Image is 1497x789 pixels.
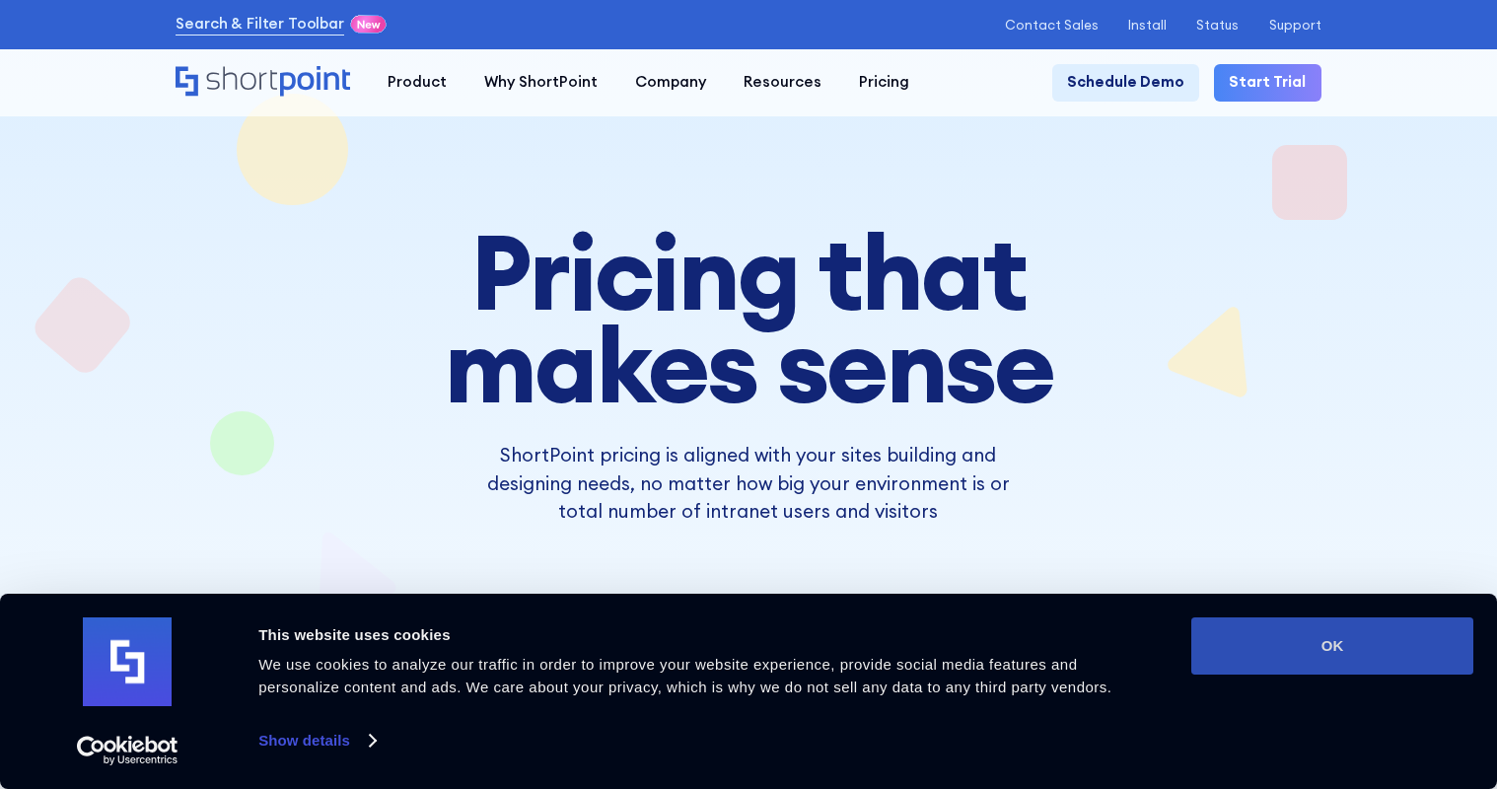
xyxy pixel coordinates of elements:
[616,64,725,102] a: Company
[1191,617,1473,675] button: OK
[484,71,598,94] div: Why ShortPoint
[258,726,375,755] a: Show details
[327,225,1170,411] h1: Pricing that makes sense
[1052,64,1199,102] a: Schedule Demo
[1269,18,1321,33] a: Support
[1196,18,1239,33] a: Status
[258,623,1147,647] div: This website uses cookies
[467,441,1029,525] p: ShortPoint pricing is aligned with your sites building and designing needs, no matter how big you...
[388,71,447,94] div: Product
[41,736,214,765] a: Usercentrics Cookiebot - opens in a new window
[258,656,1111,695] span: We use cookies to analyze our traffic in order to improve your website experience, provide social...
[744,71,821,94] div: Resources
[725,64,840,102] a: Resources
[83,617,172,706] img: logo
[465,64,616,102] a: Why ShortPoint
[176,13,344,36] a: Search & Filter Toolbar
[859,71,909,94] div: Pricing
[840,64,928,102] a: Pricing
[1128,18,1167,33] a: Install
[369,64,465,102] a: Product
[635,71,706,94] div: Company
[1214,64,1320,102] a: Start Trial
[176,66,349,99] a: Home
[1005,18,1099,33] a: Contact Sales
